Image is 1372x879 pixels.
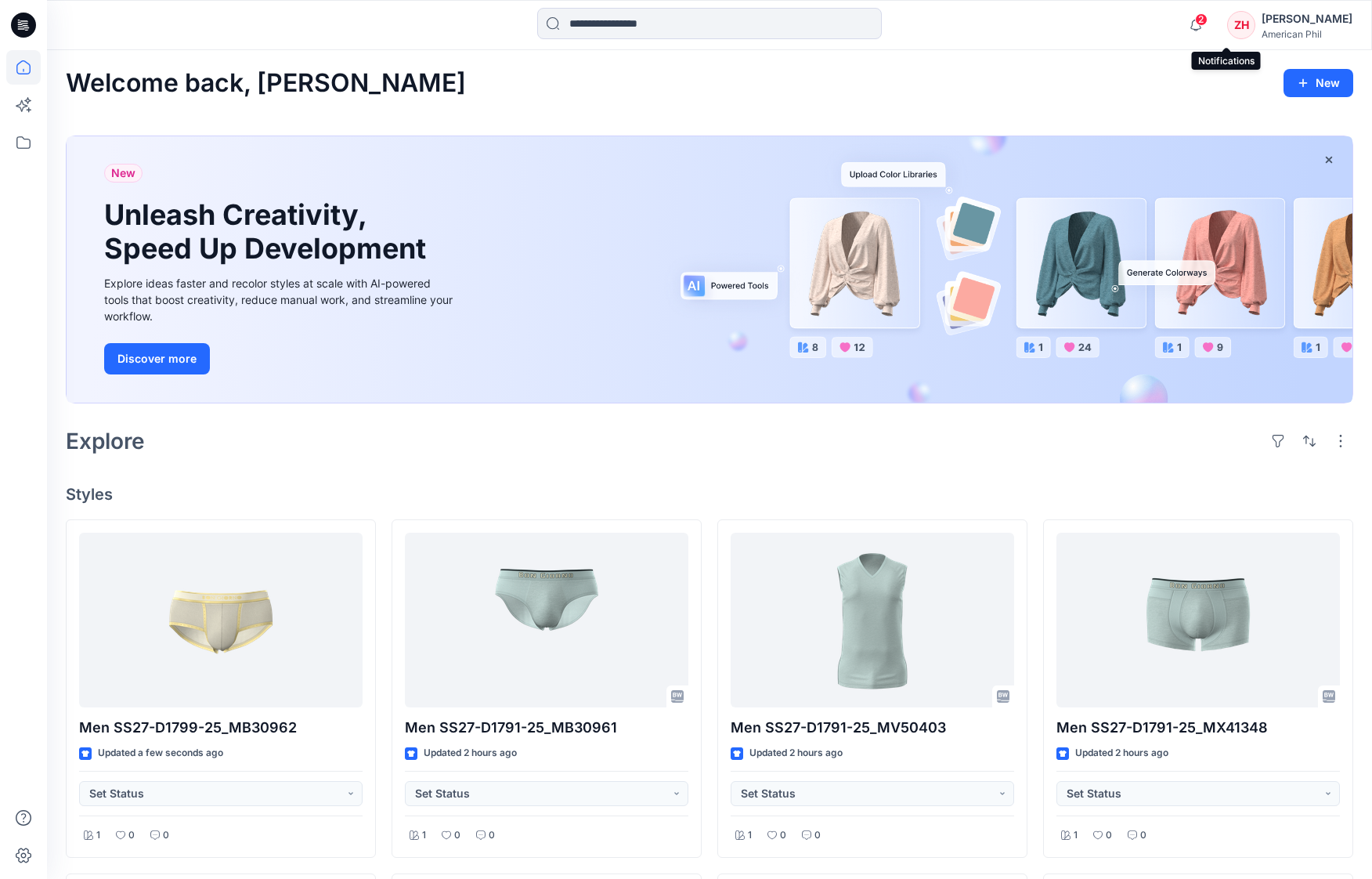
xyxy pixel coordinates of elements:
[1227,11,1255,39] div: ZH
[749,745,843,761] p: Updated 2 hours ago
[1284,69,1353,97] button: New
[1262,28,1352,40] div: American Phil
[489,827,495,844] p: 0
[1075,745,1168,761] p: Updated 2 hours ago
[731,533,1014,708] a: Men SS27-D1791-25_MV50403
[1056,717,1340,739] p: Men SS27-D1791-25_MX41348
[405,717,688,739] p: Men SS27-D1791-25_MB30961
[79,717,363,739] p: Men SS27-D1799-25_MB30962
[780,827,786,844] p: 0
[424,745,517,761] p: Updated 2 hours ago
[1195,13,1208,26] span: 2
[128,827,135,844] p: 0
[422,827,426,844] p: 1
[1140,827,1146,844] p: 0
[1074,827,1078,844] p: 1
[1262,9,1352,28] div: [PERSON_NAME]
[1106,827,1112,844] p: 0
[731,717,1014,739] p: Men SS27-D1791-25_MV50403
[66,485,1353,504] h4: Styles
[104,343,210,374] button: Discover more
[163,827,169,844] p: 0
[748,827,752,844] p: 1
[405,533,688,708] a: Men SS27-D1791-25_MB30961
[98,745,223,761] p: Updated a few seconds ago
[96,827,100,844] p: 1
[79,533,363,708] a: Men SS27-D1799-25_MB30962
[104,343,457,374] a: Discover more
[111,164,135,183] span: New
[454,827,460,844] p: 0
[104,198,433,266] h1: Unleash Creativity, Speed Up Development
[104,275,457,324] div: Explore ideas faster and recolor styles at scale with AI-powered tools that boost creativity, red...
[1056,533,1340,708] a: Men SS27-D1791-25_MX41348
[66,429,145,454] h2: Explore
[66,69,466,98] h2: Welcome back, [PERSON_NAME]
[814,827,821,844] p: 0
